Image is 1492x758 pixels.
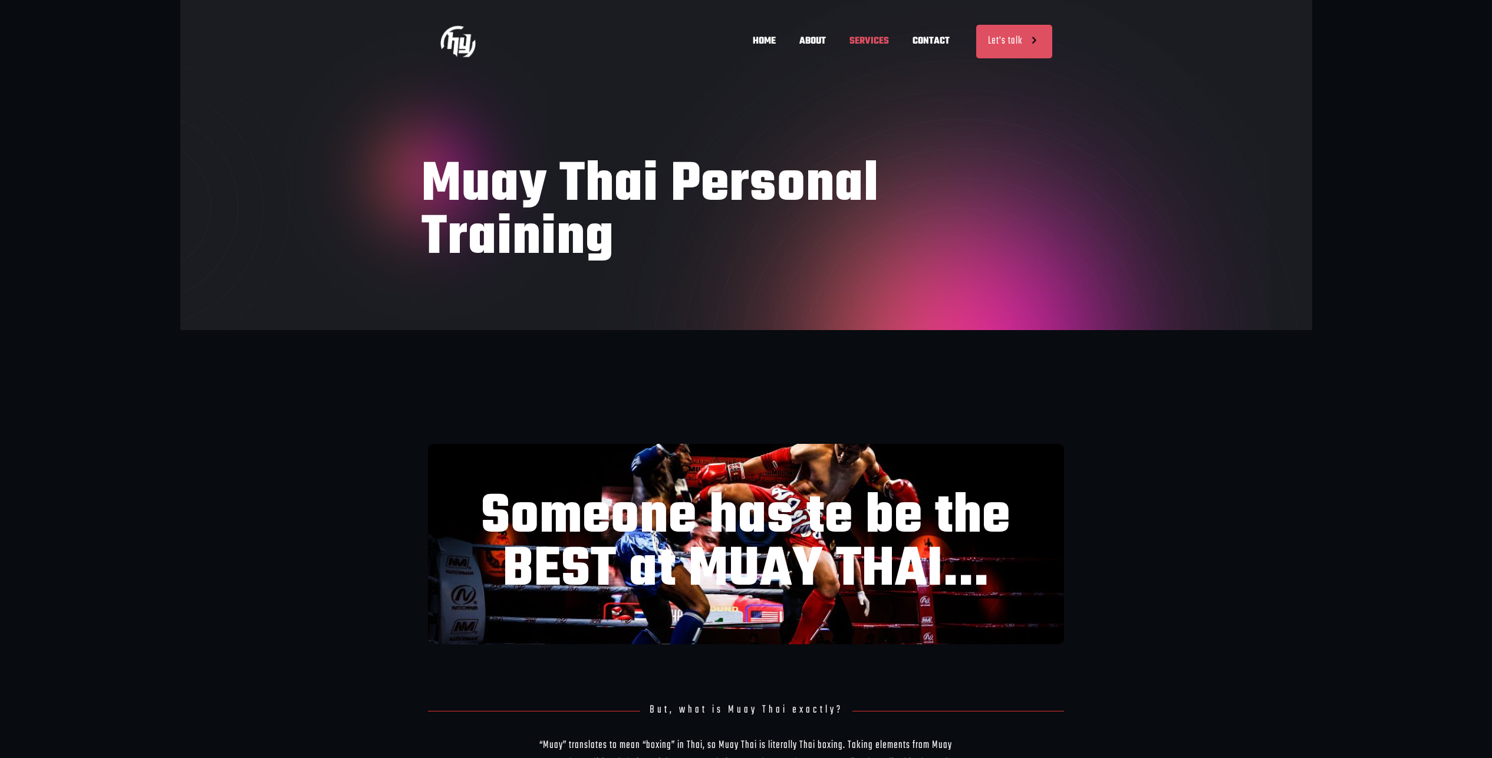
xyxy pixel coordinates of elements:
[440,24,476,59] img: Muay Thai Personal Training
[640,704,852,716] h4: But, what is Muay Thai exactly?
[421,159,1071,265] h1: Muay Thai Personal Training
[788,24,838,59] span: ABOUT
[838,24,901,59] span: SERVICES
[440,491,1053,597] h2: Someone has te be the BEST at MUAY THAI...
[976,25,1052,58] a: Let's talk
[741,24,788,59] span: HOME
[901,24,961,59] span: CONTACT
